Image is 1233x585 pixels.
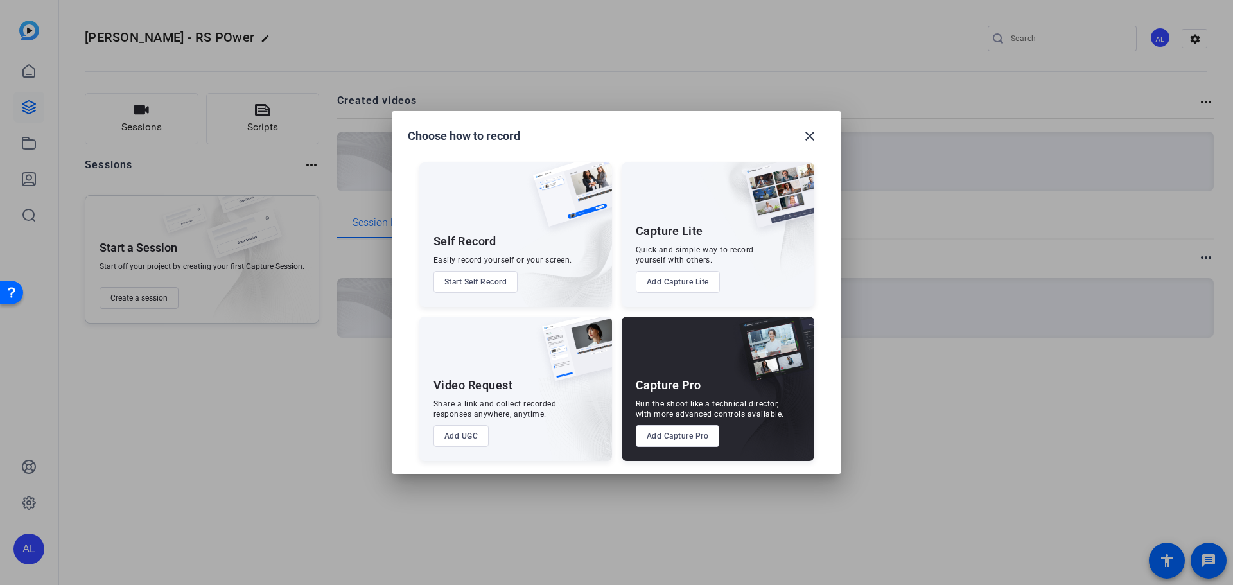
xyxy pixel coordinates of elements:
[636,223,703,239] div: Capture Lite
[699,162,814,291] img: embarkstudio-capture-lite.png
[636,425,720,447] button: Add Capture Pro
[636,245,754,265] div: Quick and simple way to record yourself with others.
[636,399,784,419] div: Run the shoot like a technical director, with more advanced controls available.
[433,255,572,265] div: Easily record yourself or your screen.
[433,378,513,393] div: Video Request
[433,425,489,447] button: Add UGC
[636,271,720,293] button: Add Capture Lite
[500,190,612,307] img: embarkstudio-self-record.png
[802,128,818,144] mat-icon: close
[636,378,701,393] div: Capture Pro
[532,317,612,394] img: ugc-content.png
[433,234,496,249] div: Self Record
[538,356,612,461] img: embarkstudio-ugc-content.png
[719,333,814,461] img: embarkstudio-capture-pro.png
[730,317,814,395] img: capture-pro.png
[523,162,612,240] img: self-record.png
[433,271,518,293] button: Start Self Record
[735,162,814,241] img: capture-lite.png
[433,399,557,419] div: Share a link and collect recorded responses anywhere, anytime.
[408,128,520,144] h1: Choose how to record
